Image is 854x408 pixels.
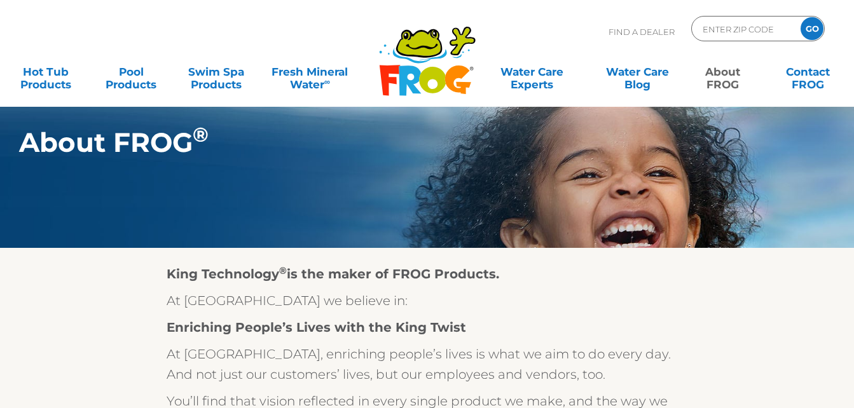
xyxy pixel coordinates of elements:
[324,77,330,86] sup: ∞
[609,16,675,48] p: Find A Dealer
[167,320,466,335] strong: Enriching People’s Lives with the King Twist
[775,59,841,85] a: ContactFROG
[801,17,823,40] input: GO
[701,20,787,38] input: Zip Code Form
[167,344,688,384] p: At [GEOGRAPHIC_DATA], enriching people’s lives is what we aim to do every day. And not just our c...
[98,59,164,85] a: PoolProducts
[478,59,586,85] a: Water CareExperts
[167,266,499,282] strong: King Technology is the maker of FROG Products.
[167,290,688,311] p: At [GEOGRAPHIC_DATA] we believe in:
[279,264,287,276] sup: ®
[193,123,209,147] sup: ®
[183,59,249,85] a: Swim SpaProducts
[605,59,671,85] a: Water CareBlog
[19,127,769,158] h1: About FROG
[690,59,756,85] a: AboutFROG
[13,59,79,85] a: Hot TubProducts
[268,59,351,85] a: Fresh MineralWater∞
